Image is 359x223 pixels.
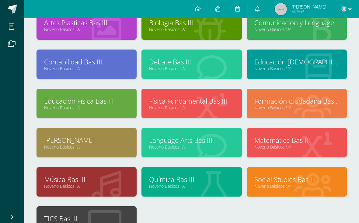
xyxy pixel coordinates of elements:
[44,183,129,189] a: Noveno Básicos "A"
[149,26,234,32] a: Noveno Básicos "A"
[254,66,339,71] a: Noveno Básicos "A"
[44,136,129,145] a: [PERSON_NAME]
[254,144,339,150] a: Noveno Básicos "A"
[149,57,234,67] a: Debate Bas III
[291,9,326,14] span: Mi Perfil
[275,3,287,15] img: 45x45
[149,175,234,184] a: Química Bas III
[291,4,326,10] span: [PERSON_NAME]
[44,105,129,111] a: Noveno Básicos "A"
[44,96,129,106] a: Educación Física Bas III
[149,136,234,145] a: Language Arts Bas III
[254,18,339,27] a: Comunicación y Lenguage Bas III
[254,183,339,189] a: Noveno Básicos "A"
[44,26,129,32] a: Noveno Básicos "A"
[254,175,339,184] a: Social Studies Bas III
[254,136,339,145] a: Matemática Bas III
[149,96,234,106] a: Física Fundamental Bas III
[149,105,234,111] a: Noveno Básicos "A"
[44,66,129,71] a: Noveno Básicos "A"
[254,96,339,106] a: Formación Ciudadana Bas III
[149,144,234,150] a: Noveno Básicos "A"
[254,57,339,67] a: Educación [DEMOGRAPHIC_DATA][PERSON_NAME]
[149,66,234,71] a: Noveno Básicos "A"
[149,183,234,189] a: Noveno Básicos "A"
[44,18,129,27] a: Artes Plásticas Bas III
[44,57,129,67] a: Contabilidad Bas III
[44,175,129,184] a: Música Bas III
[44,144,129,150] a: Noveno Básicos "A"
[254,26,339,32] a: Noveno Básicos "A"
[254,105,339,111] a: Noveno Básicos "A"
[149,18,234,27] a: Biología Bas III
